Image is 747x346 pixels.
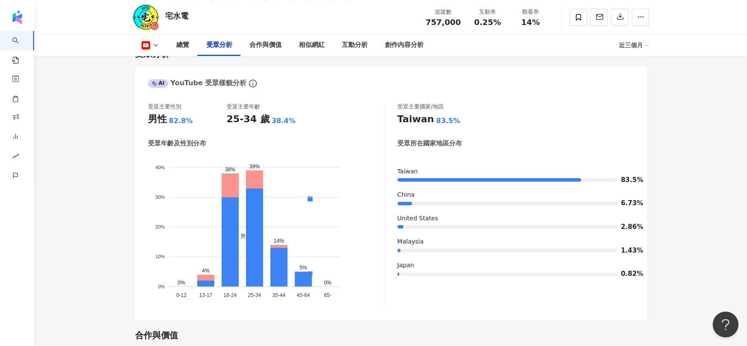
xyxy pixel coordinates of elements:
[342,40,368,50] div: 互動分析
[158,284,165,289] tspan: 0%
[148,78,247,88] div: YouTube 受眾樣貌分析
[176,40,189,50] div: 總覽
[155,164,165,170] tspan: 40%
[155,254,165,259] tspan: 10%
[12,148,19,167] span: rise
[713,312,738,337] iframe: Help Scout Beacon - Open
[12,31,29,65] a: search
[521,18,540,27] span: 14%
[514,8,547,16] div: 觀看率
[155,194,165,199] tspan: 30%
[148,79,169,88] div: AI
[474,18,501,27] span: 0.25%
[248,292,261,298] tspan: 25-34
[397,238,634,246] div: Malaysia
[471,8,504,16] div: 互動率
[621,247,634,254] span: 1.43%
[426,18,461,27] span: 757,000
[299,40,325,50] div: 相似網紅
[227,103,260,111] div: 受眾主要年齡
[135,329,178,341] div: 合作與價值
[165,10,188,21] div: 宅水電
[169,116,193,126] div: 82.8%
[272,116,296,126] div: 38.4%
[227,113,270,126] div: 25-34 歲
[296,292,310,298] tspan: 45-64
[10,10,24,24] img: logo icon
[621,200,634,207] span: 6.73%
[397,113,434,126] div: Taiwan
[397,139,462,148] div: 受眾所在國家地區分布
[397,103,444,111] div: 受眾主要國家/地區
[148,113,167,126] div: 男性
[234,233,251,239] span: 男性
[206,40,232,50] div: 受眾分析
[148,139,206,148] div: 受眾年齡及性別分布
[397,261,634,270] div: Japan
[272,292,286,298] tspan: 35-44
[621,224,634,230] span: 2.86%
[397,167,634,176] div: Taiwan
[133,4,159,30] img: KOL Avatar
[155,224,165,229] tspan: 20%
[426,8,461,16] div: 追蹤數
[397,191,634,199] div: China
[148,103,181,111] div: 受眾主要性別
[436,116,460,126] div: 83.5%
[176,292,186,298] tspan: 0-12
[223,292,237,298] tspan: 18-24
[248,78,258,89] span: info-circle
[199,292,212,298] tspan: 13-17
[619,38,649,52] div: 近三個月
[324,292,331,298] tspan: 65-
[385,40,424,50] div: 創作內容分析
[397,214,634,223] div: United States
[249,40,282,50] div: 合作與價值
[621,271,634,277] span: 0.82%
[621,177,634,183] span: 83.5%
